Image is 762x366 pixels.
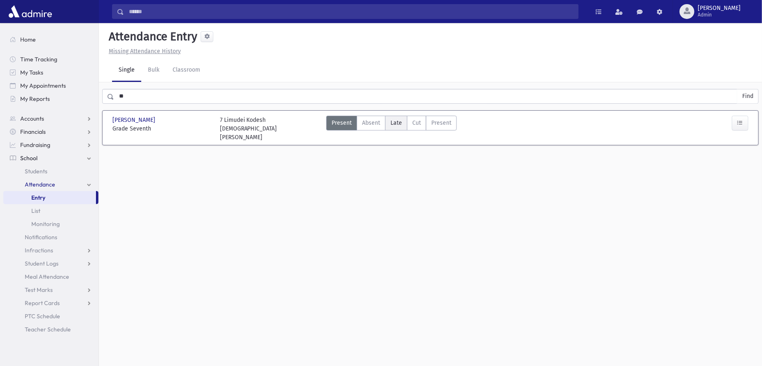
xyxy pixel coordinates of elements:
a: Infractions [3,244,98,257]
a: Notifications [3,231,98,244]
a: List [3,204,98,217]
a: Teacher Schedule [3,323,98,336]
span: Attendance [25,181,55,188]
a: Bulk [141,59,166,82]
a: Attendance [3,178,98,191]
span: Home [20,36,36,43]
a: Report Cards [3,296,98,310]
a: Single [112,59,141,82]
a: Monitoring [3,217,98,231]
a: Meal Attendance [3,270,98,283]
span: Report Cards [25,299,60,307]
a: Entry [3,191,96,204]
span: Test Marks [25,286,53,294]
a: Time Tracking [3,53,98,66]
span: Meal Attendance [25,273,69,280]
h5: Attendance Entry [105,30,197,44]
a: Accounts [3,112,98,125]
span: PTC Schedule [25,312,60,320]
span: Present [431,119,451,127]
div: 7 Limudei Kodesh [DEMOGRAPHIC_DATA][PERSON_NAME] [220,116,319,142]
span: Fundraising [20,141,50,149]
a: My Appointments [3,79,98,92]
span: Notifications [25,233,57,241]
a: My Reports [3,92,98,105]
a: Classroom [166,59,207,82]
span: Infractions [25,247,53,254]
span: School [20,154,37,162]
a: Student Logs [3,257,98,270]
span: Present [332,119,352,127]
span: My Tasks [20,69,43,76]
a: PTC Schedule [3,310,98,323]
a: Financials [3,125,98,138]
a: Fundraising [3,138,98,152]
span: Late [390,119,402,127]
span: List [31,207,40,214]
a: School [3,152,98,165]
a: My Tasks [3,66,98,79]
button: Find [737,89,758,103]
a: Test Marks [3,283,98,296]
a: Students [3,165,98,178]
span: Monitoring [31,220,60,228]
div: AttTypes [326,116,457,142]
img: AdmirePro [7,3,54,20]
span: Financials [20,128,46,135]
span: Accounts [20,115,44,122]
span: Grade Seventh [112,124,212,133]
a: Home [3,33,98,46]
span: Teacher Schedule [25,326,71,333]
span: My Reports [20,95,50,103]
u: Missing Attendance History [109,48,181,55]
span: My Appointments [20,82,66,89]
span: Students [25,168,47,175]
span: [PERSON_NAME] [112,116,157,124]
span: Admin [698,12,741,18]
span: Absent [362,119,380,127]
span: Time Tracking [20,56,57,63]
a: Missing Attendance History [105,48,181,55]
input: Search [124,4,578,19]
span: Cut [412,119,421,127]
span: Entry [31,194,45,201]
span: [PERSON_NAME] [698,5,741,12]
span: Student Logs [25,260,58,267]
